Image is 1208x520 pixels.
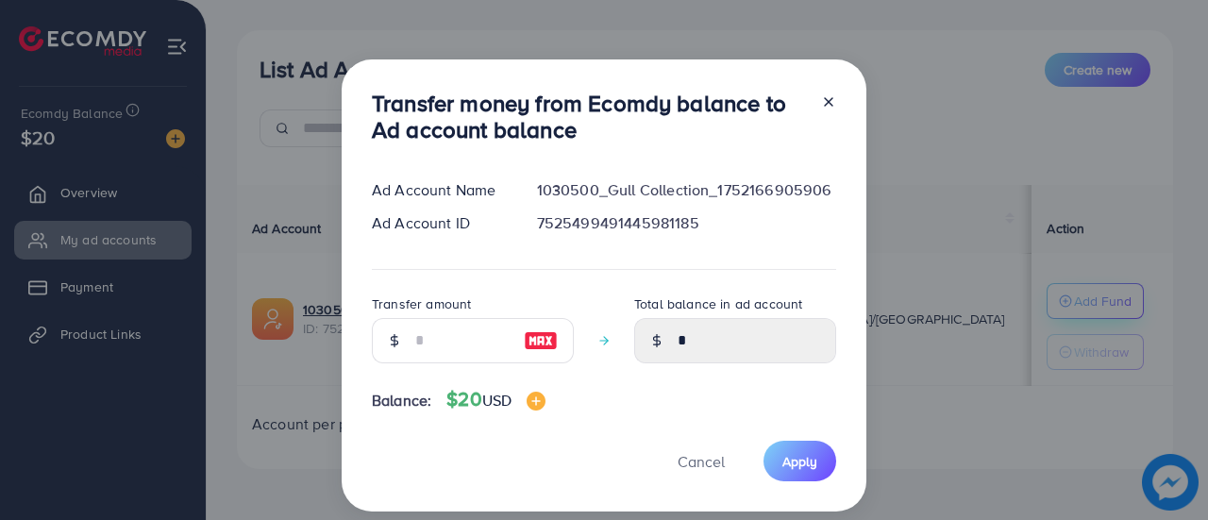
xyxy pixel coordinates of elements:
label: Total balance in ad account [634,294,802,313]
button: Apply [763,441,836,481]
img: image [524,329,558,352]
div: Ad Account Name [357,179,522,201]
h4: $20 [446,388,545,411]
div: 1030500_Gull Collection_1752166905906 [522,179,851,201]
span: USD [482,390,512,411]
span: Balance: [372,390,431,411]
h3: Transfer money from Ecomdy balance to Ad account balance [372,90,806,144]
div: Ad Account ID [357,212,522,234]
div: 7525499491445981185 [522,212,851,234]
span: Cancel [678,451,725,472]
img: image [527,392,545,411]
span: Apply [782,452,817,471]
button: Cancel [654,441,748,481]
label: Transfer amount [372,294,471,313]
